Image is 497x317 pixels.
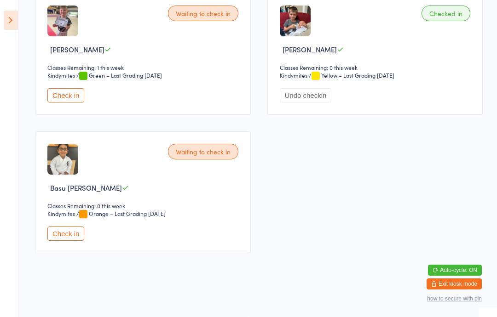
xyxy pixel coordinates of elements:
[47,71,75,79] div: Kindymites
[47,63,241,71] div: Classes Remaining: 1 this week
[280,71,307,79] div: Kindymites
[280,63,474,71] div: Classes Remaining: 0 this week
[428,265,482,276] button: Auto-cycle: ON
[47,144,78,175] img: image1718716337.png
[47,209,75,217] div: Kindymites
[76,209,166,217] span: / Orange – Last Grading [DATE]
[47,202,241,209] div: Classes Remaining: 0 this week
[168,6,238,21] div: Waiting to check in
[427,278,482,289] button: Exit kiosk mode
[47,6,78,36] img: image1738323299.png
[76,71,162,79] span: / Green – Last Grading [DATE]
[283,45,337,54] span: [PERSON_NAME]
[280,6,311,36] img: image1748849248.png
[50,45,104,54] span: [PERSON_NAME]
[168,144,238,159] div: Waiting to check in
[50,183,122,192] span: Basu [PERSON_NAME]
[280,88,332,102] button: Undo checkin
[47,226,84,241] button: Check in
[422,6,470,21] div: Checked in
[427,295,482,302] button: how to secure with pin
[309,71,394,79] span: / Yellow – Last Grading [DATE]
[47,88,84,102] button: Check in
